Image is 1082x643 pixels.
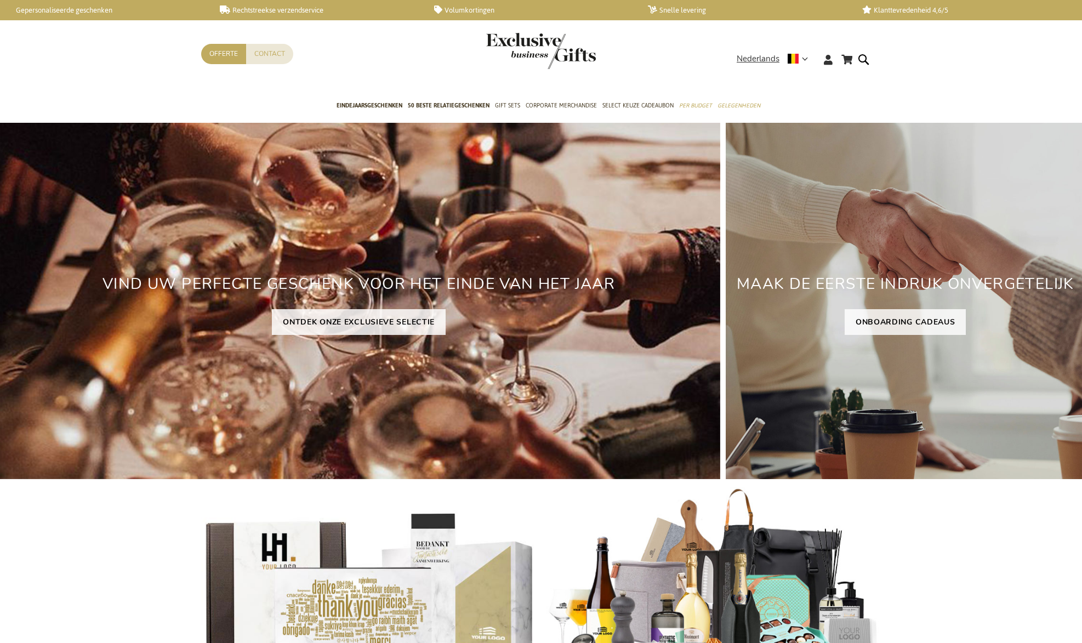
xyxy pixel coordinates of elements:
[602,100,674,111] span: Select Keuze Cadeaubon
[337,100,402,111] span: Eindejaarsgeschenken
[201,44,246,64] a: Offerte
[408,100,489,111] span: 50 beste relatiegeschenken
[486,33,541,69] a: store logo
[434,5,631,15] a: Volumkortingen
[486,33,596,69] img: Exclusive Business gifts logo
[737,53,815,65] div: Nederlands
[526,100,597,111] span: Corporate Merchandise
[717,100,760,111] span: Gelegenheden
[272,309,446,335] a: ONTDEK ONZE EXCLUSIEVE SELECTIE
[495,100,520,111] span: Gift Sets
[679,100,712,111] span: Per Budget
[845,309,966,335] a: ONBOARDING CADEAUS
[862,5,1059,15] a: Klanttevredenheid 4,6/5
[737,53,779,65] span: Nederlands
[5,5,202,15] a: Gepersonaliseerde geschenken
[220,5,417,15] a: Rechtstreekse verzendservice
[648,5,845,15] a: Snelle levering
[246,44,293,64] a: Contact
